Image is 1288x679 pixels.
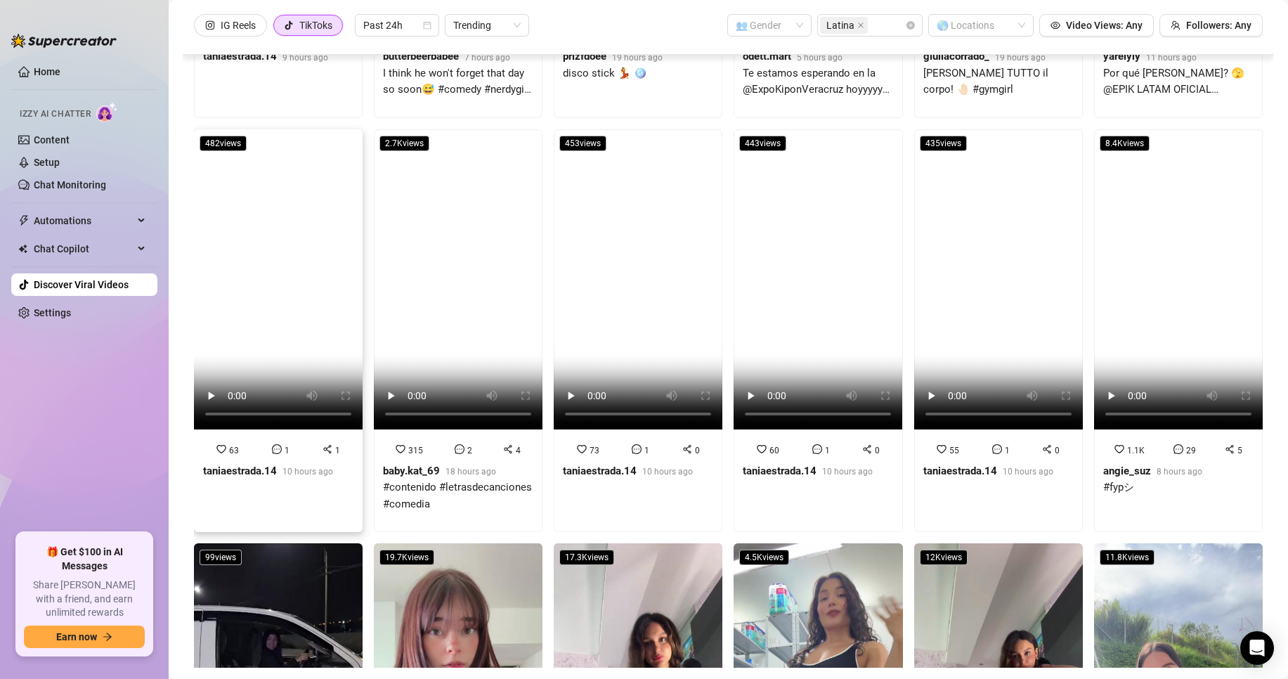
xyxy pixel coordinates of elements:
div: Por qué [PERSON_NAME]? 🫣 @EPIK LATAM OFICIAL #epikapp #Mugshot #Filtro #IA #viral [1103,65,1254,98]
span: eye [1050,20,1060,30]
span: Izzy AI Chatter [20,108,91,121]
span: share-alt [1042,444,1052,454]
span: heart [396,444,405,454]
strong: yarelyly [1103,50,1140,63]
span: 63 [229,446,239,455]
span: Latina [826,18,854,33]
span: 12K views [920,550,968,565]
img: logo-BBDzfeDw.svg [11,34,117,48]
span: team [1171,20,1180,30]
a: Content [34,134,70,145]
span: 9 hours ago [282,53,328,63]
span: heart [937,444,947,454]
span: 19 hours ago [612,53,663,63]
div: Te estamos esperando en la @ExpoKiponVeracruz hoyyyyy que esperas #fyp #anime #codplay #paratiiii... [743,65,893,98]
span: 1.1K [1127,446,1145,455]
span: close-circle [906,21,915,30]
span: 8.4K views [1100,136,1150,151]
span: 17.3K views [559,550,614,565]
span: 435 views [920,136,967,151]
span: 8 hours ago [1157,467,1202,477]
strong: prizfdoee [563,50,606,63]
span: 1 [335,446,340,455]
span: 60 [769,446,779,455]
span: 4 [516,446,521,455]
span: instagram [205,20,215,30]
a: 435views5510taniaestrada.1410 hours ago [914,129,1083,533]
strong: taniaestrada.14 [743,465,817,477]
strong: giuliacorrado_ [923,50,989,63]
span: 482 views [200,136,247,151]
span: Followers: Any [1186,20,1251,31]
span: message [272,444,282,454]
span: 1 [285,446,290,455]
strong: odett.mart [743,50,791,63]
span: 0 [1055,446,1060,455]
button: Followers: Any [1159,14,1263,37]
span: close [857,22,864,29]
span: message [455,444,464,454]
button: Video Views: Any [1039,14,1154,37]
span: calendar [423,21,431,30]
span: 5 [1237,446,1242,455]
span: Latina [820,17,868,34]
a: 482views6311taniaestrada.1410 hours ago [194,129,363,533]
button: Earn nowarrow-right [24,626,145,648]
span: Earn now [56,631,97,642]
span: message [812,444,822,454]
span: 🎁 Get $100 in AI Messages [24,545,145,573]
div: #contenido #letrasdecanciones #comedia [383,479,533,512]
a: Settings [34,307,71,318]
span: message [632,444,642,454]
strong: taniaestrada.14 [203,465,277,477]
strong: butterbeerbabee [383,50,459,63]
span: heart [577,444,587,454]
span: 1 [1005,446,1010,455]
span: heart [757,444,767,454]
span: 315 [408,446,423,455]
span: 11.8K views [1100,550,1154,565]
div: I think he won't forget that day so soon😅 #comedy #nerdygirl #philadelphia #meme #harrypotter #ne... [383,65,533,98]
span: Video Views: Any [1066,20,1143,31]
span: 453 views [559,136,606,151]
a: 443views6010taniaestrada.1410 hours ago [734,129,902,533]
span: 4.5K views [739,550,789,565]
span: Share [PERSON_NAME] with a friend, and earn unlimited rewards [24,578,145,620]
strong: baby.kat_69 [383,465,440,477]
span: 5 hours ago [797,53,843,63]
strong: taniaestrada.14 [203,50,277,63]
span: 99 views [200,550,242,565]
span: 19 hours ago [995,53,1046,63]
span: share-alt [1225,444,1235,454]
img: Chat Copilot [18,244,27,254]
img: AI Chatter [96,102,118,122]
span: 11 hours ago [1146,53,1197,63]
div: Open Intercom Messenger [1240,631,1274,665]
span: 443 views [739,136,786,151]
span: share-alt [682,444,692,454]
span: heart [1114,444,1124,454]
span: tik-tok [284,20,294,30]
a: 2.7Kviews31524baby.kat_6918 hours ago#contenido #letrasdecanciones #comedia [374,129,542,533]
a: 453views7310taniaestrada.1410 hours ago [554,129,722,533]
span: 10 hours ago [282,467,333,477]
span: message [1173,444,1183,454]
a: 8.4Kviews1.1K295angie_suz8 hours ago#fypシ゚ [1094,129,1263,533]
span: share-alt [862,444,872,454]
span: 2 [467,446,472,455]
a: Discover Viral Videos [34,279,129,290]
span: 10 hours ago [1003,467,1053,477]
strong: taniaestrada.14 [923,465,997,477]
span: 1 [825,446,830,455]
div: TikToks [299,15,332,36]
div: [PERSON_NAME] TUTTO il corpo! 🤚🏻 #gymgirl [923,65,1074,98]
span: thunderbolt [18,215,30,226]
span: 2.7K views [379,136,429,151]
span: 0 [875,446,880,455]
span: 10 hours ago [642,467,693,477]
span: 7 hours ago [464,53,510,63]
span: 73 [590,446,599,455]
span: 18 hours ago [445,467,496,477]
a: Home [34,66,60,77]
span: share-alt [323,444,332,454]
